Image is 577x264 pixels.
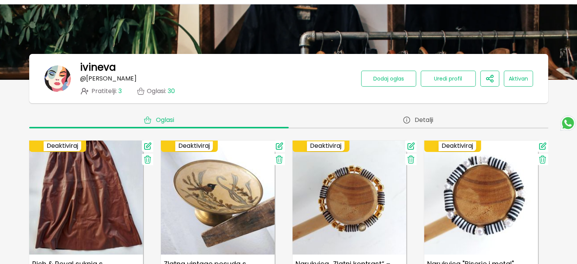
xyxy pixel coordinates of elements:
[29,141,143,255] img: Rich & Royal suknja s džepovima
[168,87,175,95] span: 30
[504,71,533,87] button: Aktivan
[147,88,175,95] p: Oglasi :
[91,88,122,95] span: Pratitelji :
[421,71,476,87] button: Uredi profil
[156,116,174,124] span: Oglasi
[292,141,406,255] img: Narukvica „Zlatni kontrast“ – unikatni ručni rad
[80,75,137,82] p: @ [PERSON_NAME]
[80,62,116,73] h1: ivineva
[118,87,122,95] span: 3
[373,75,404,82] span: Dodaj oglas
[415,116,433,124] span: Detalji
[161,141,275,255] img: Zlatna vintage posuda s motivom ptice – unikatni dekor
[361,71,416,87] button: Dodaj oglas
[424,141,538,255] img: Narukvica "Biserje i metal"
[44,65,71,92] img: banner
